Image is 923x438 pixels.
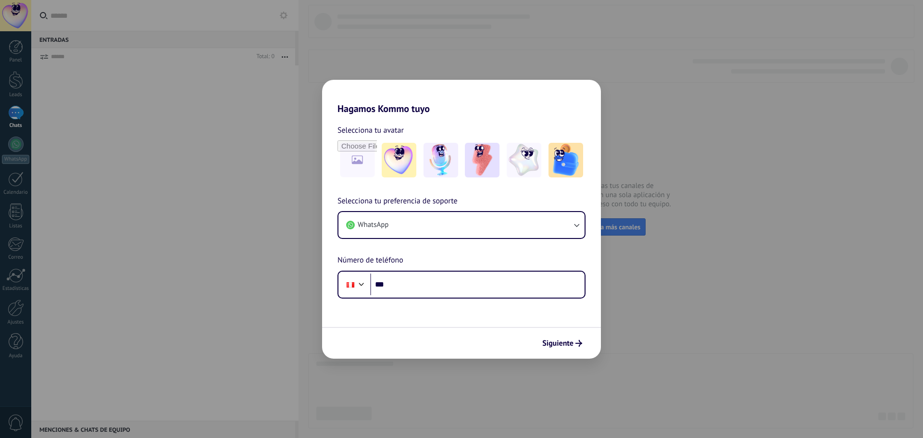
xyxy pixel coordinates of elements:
[507,143,541,177] img: -4.jpeg
[337,124,404,137] span: Selecciona tu avatar
[358,220,388,230] span: WhatsApp
[424,143,458,177] img: -2.jpeg
[538,335,586,351] button: Siguiente
[542,340,574,347] span: Siguiente
[322,80,601,114] h2: Hagamos Kommo tuyo
[337,254,403,267] span: Número de teléfono
[341,275,360,295] div: Peru: + 51
[382,143,416,177] img: -1.jpeg
[338,212,585,238] button: WhatsApp
[465,143,499,177] img: -3.jpeg
[549,143,583,177] img: -5.jpeg
[337,195,458,208] span: Selecciona tu preferencia de soporte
